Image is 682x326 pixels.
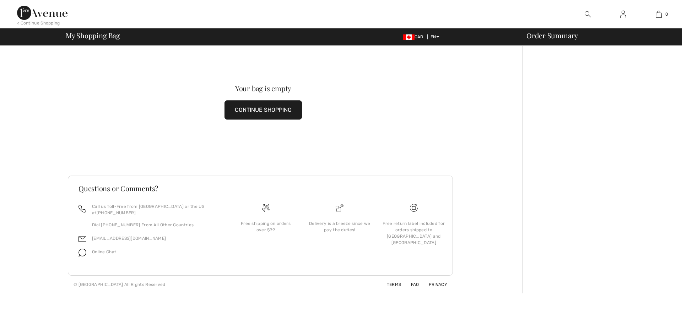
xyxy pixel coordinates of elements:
a: [EMAIL_ADDRESS][DOMAIN_NAME] [92,236,166,241]
div: Free shipping on orders over $99 [234,220,297,233]
div: Delivery is a breeze since we pay the duties! [308,220,371,233]
span: EN [431,34,439,39]
a: FAQ [402,282,419,287]
a: Terms [378,282,401,287]
span: CAD [403,34,426,39]
img: Free shipping on orders over $99 [262,204,270,212]
img: Canadian Dollar [403,34,415,40]
span: 0 [665,11,668,17]
p: Dial [PHONE_NUMBER] From All Other Countries [92,222,220,228]
p: Call us Toll-Free from [GEOGRAPHIC_DATA] or the US at [92,203,220,216]
div: Your bag is empty [87,85,439,92]
img: My Bag [656,10,662,18]
div: Free return label included for orders shipped to [GEOGRAPHIC_DATA] and [GEOGRAPHIC_DATA] [383,220,445,246]
img: chat [79,249,86,256]
img: email [79,235,86,243]
div: © [GEOGRAPHIC_DATA] All Rights Reserved [74,281,166,288]
span: My Shopping Bag [66,32,120,39]
a: Sign In [615,10,632,19]
div: < Continue Shopping [17,20,60,26]
button: CONTINUE SHOPPING [224,100,302,120]
a: 0 [641,10,676,18]
img: My Info [620,10,626,18]
img: call [79,205,86,212]
img: Delivery is a breeze since we pay the duties! [336,204,343,212]
a: [PHONE_NUMBER] [97,210,136,215]
span: Online Chat [92,249,116,254]
div: Order Summary [518,32,678,39]
a: Privacy [420,282,447,287]
img: search the website [585,10,591,18]
img: Free shipping on orders over $99 [410,204,418,212]
img: 1ère Avenue [17,6,67,20]
h3: Questions or Comments? [79,185,442,192]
